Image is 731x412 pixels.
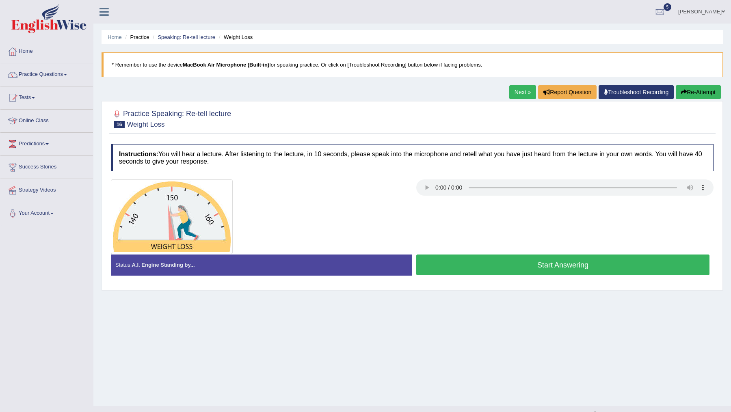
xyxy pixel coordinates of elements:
button: Re-Attempt [676,85,721,99]
a: Online Class [0,110,93,130]
b: Instructions: [119,151,158,157]
a: Tests [0,86,93,107]
a: Home [108,34,122,40]
a: Practice Questions [0,63,93,84]
div: Status: [111,255,412,275]
a: Your Account [0,202,93,222]
a: Strategy Videos [0,179,93,199]
a: Next » [509,85,536,99]
h2: Practice Speaking: Re-tell lecture [111,108,231,128]
button: Start Answering [416,255,709,275]
strong: A.I. Engine Standing by... [132,262,195,268]
b: MacBook Air Microphone (Built-in) [183,62,269,68]
a: Success Stories [0,156,93,176]
span: 5 [664,3,672,11]
li: Practice [123,33,149,41]
li: Weight Loss [217,33,253,41]
small: Weight Loss [127,121,164,128]
a: Home [0,40,93,60]
a: Predictions [0,133,93,153]
blockquote: * Remember to use the device for speaking practice. Or click on [Troubleshoot Recording] button b... [102,52,723,77]
span: 16 [114,121,125,128]
h4: You will hear a lecture. After listening to the lecture, in 10 seconds, please speak into the mic... [111,144,714,171]
button: Report Question [538,85,597,99]
a: Troubleshoot Recording [599,85,674,99]
a: Speaking: Re-tell lecture [158,34,215,40]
